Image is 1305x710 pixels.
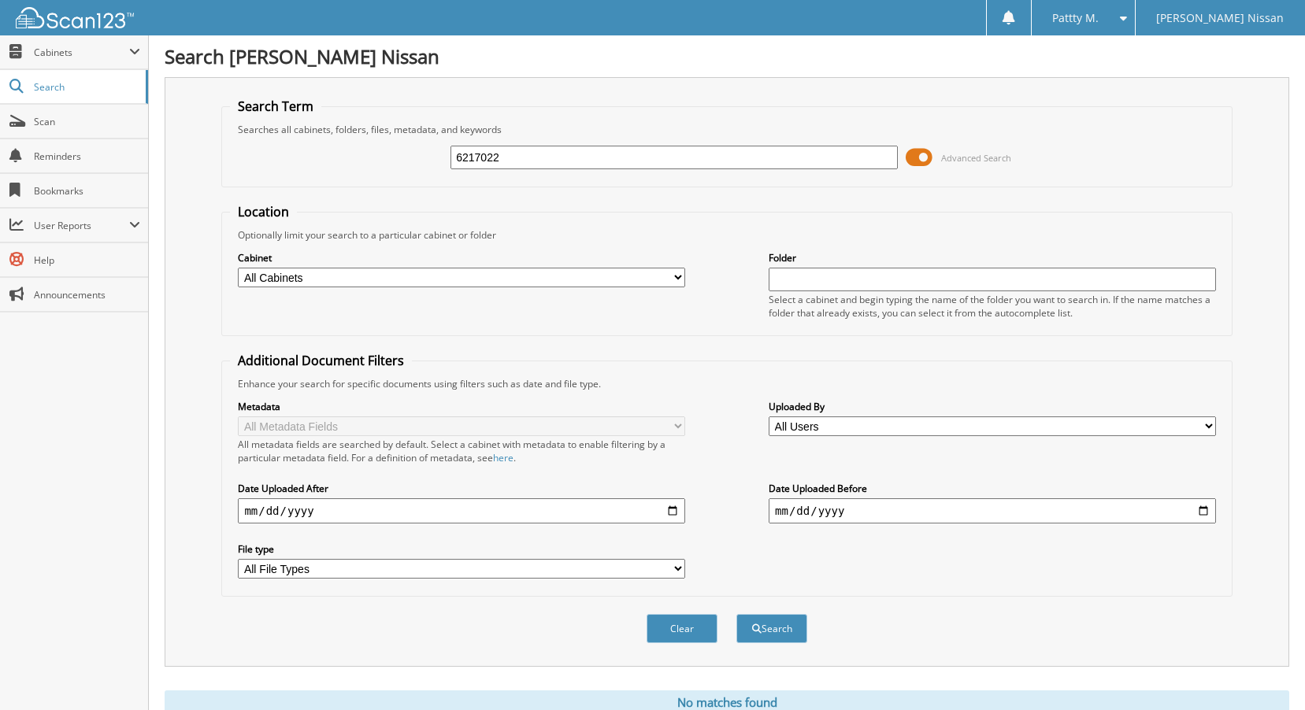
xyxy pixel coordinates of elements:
[769,400,1216,413] label: Uploaded By
[238,400,685,413] label: Metadata
[230,352,412,369] legend: Additional Document Filters
[230,203,297,220] legend: Location
[769,498,1216,523] input: end
[493,451,513,464] a: here
[34,288,140,301] span: Announcements
[34,253,140,267] span: Help
[736,614,807,643] button: Search
[941,152,1011,164] span: Advanced Search
[769,293,1216,320] div: Select a cabinet and begin typing the name of the folder you want to search in. If the name match...
[647,614,717,643] button: Clear
[165,43,1289,69] h1: Search [PERSON_NAME] Nissan
[238,482,685,495] label: Date Uploaded After
[238,498,685,523] input: start
[16,7,134,28] img: scan123-logo-white.svg
[238,251,685,264] label: Cabinet
[34,46,129,59] span: Cabinets
[238,438,685,464] div: All metadata fields are searched by default. Select a cabinet with metadata to enable filtering b...
[230,98,321,115] legend: Search Term
[769,482,1216,495] label: Date Uploaded Before
[230,123,1223,136] div: Searches all cabinets, folders, files, metadata, and keywords
[230,228,1223,242] div: Optionally limit your search to a particular cabinet or folder
[230,377,1223,390] div: Enhance your search for specific documents using filters such as date and file type.
[238,542,685,556] label: File type
[769,251,1216,264] label: Folder
[34,115,140,128] span: Scan
[1052,13,1099,23] span: Pattty M.
[34,219,129,232] span: User Reports
[34,150,140,163] span: Reminders
[34,80,138,94] span: Search
[34,184,140,198] span: Bookmarks
[1156,13,1284,23] span: [PERSON_NAME] Nissan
